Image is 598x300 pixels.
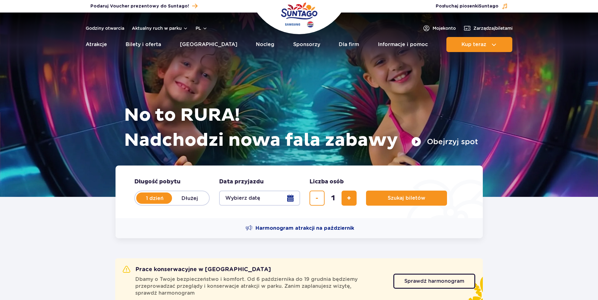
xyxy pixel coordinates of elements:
[378,37,428,52] a: Informacje i pomoc
[411,137,478,147] button: Obejrzyj spot
[86,25,124,31] a: Godziny otwarcia
[135,276,386,297] span: Dbamy o Twoje bezpieczeństwo i komfort. Od 6 października do 19 grudnia będziemy przeprowadzać pr...
[132,26,188,31] button: Aktualny ruch w parku
[310,191,325,206] button: usuń bilet
[137,192,173,205] label: 1 dzień
[393,274,475,289] a: Sprawdź harmonogram
[479,4,498,8] span: Suntago
[134,178,180,186] span: Długość pobytu
[256,37,274,52] a: Nocleg
[180,37,237,52] a: [GEOGRAPHIC_DATA]
[436,3,498,9] span: Posłuchaj piosenki
[90,2,197,10] a: Podaruj Voucher prezentowy do Suntago!
[463,24,513,32] a: Zarządzajbiletami
[326,191,341,206] input: liczba biletów
[219,178,264,186] span: Data przyjazdu
[473,25,513,31] span: Zarządzaj biletami
[256,225,354,232] span: Harmonogram atrakcji na październik
[90,3,189,9] span: Podaruj Voucher prezentowy do Suntago!
[245,224,354,232] a: Harmonogram atrakcji na październik
[86,37,107,52] a: Atrakcje
[196,25,207,31] button: pl
[310,178,344,186] span: Liczba osób
[342,191,357,206] button: dodaj bilet
[339,37,359,52] a: Dla firm
[446,37,512,52] button: Kup teraz
[126,37,161,52] a: Bilety i oferta
[423,24,456,32] a: Mojekonto
[293,37,320,52] a: Sponsorzy
[116,166,483,218] form: Planowanie wizyty w Park of Poland
[461,42,486,47] span: Kup teraz
[123,266,271,273] h2: Prace konserwacyjne w [GEOGRAPHIC_DATA]
[124,103,478,153] h1: No to RURA! Nadchodzi nowa fala zabawy
[388,195,425,201] span: Szukaj biletów
[219,191,300,206] button: Wybierz datę
[436,3,508,9] button: Posłuchaj piosenkiSuntago
[366,191,447,206] button: Szukaj biletów
[433,25,456,31] span: Moje konto
[404,279,464,284] span: Sprawdź harmonogram
[172,192,208,205] label: Dłużej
